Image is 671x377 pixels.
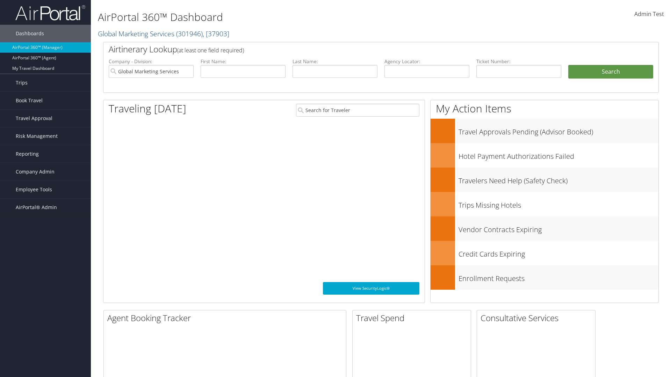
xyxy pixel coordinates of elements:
h1: AirPortal 360™ Dashboard [98,10,475,24]
span: Travel Approval [16,110,52,127]
a: Travelers Need Help (Safety Check) [431,168,658,192]
span: AirPortal® Admin [16,199,57,216]
h3: Hotel Payment Authorizations Failed [459,148,658,161]
a: Admin Test [634,3,664,25]
span: , [ 37903 ] [203,29,229,38]
input: Search for Traveler [296,104,419,117]
h3: Enrollment Requests [459,270,658,283]
a: Vendor Contracts Expiring [431,216,658,241]
a: Hotel Payment Authorizations Failed [431,143,658,168]
a: Trips Missing Hotels [431,192,658,216]
label: Last Name: [293,58,377,65]
label: Ticket Number: [476,58,561,65]
label: First Name: [201,58,286,65]
span: ( 301946 ) [176,29,203,38]
span: Reporting [16,145,39,163]
h3: Credit Cards Expiring [459,246,658,259]
h3: Travel Approvals Pending (Advisor Booked) [459,124,658,137]
a: Credit Cards Expiring [431,241,658,265]
h3: Travelers Need Help (Safety Check) [459,172,658,186]
a: View SecurityLogic® [323,282,419,295]
h2: Agent Booking Tracker [107,312,346,324]
h1: Traveling [DATE] [109,101,186,116]
a: Enrollment Requests [431,265,658,290]
span: Company Admin [16,163,55,180]
h2: Consultative Services [481,312,595,324]
span: Risk Management [16,127,58,145]
h3: Vendor Contracts Expiring [459,221,658,235]
span: Admin Test [634,10,664,18]
label: Agency Locator: [384,58,469,65]
h2: Airtinerary Lookup [109,43,607,55]
h2: Travel Spend [356,312,471,324]
span: Employee Tools [16,181,52,198]
h1: My Action Items [431,101,658,116]
a: Global Marketing Services [98,29,229,38]
h3: Trips Missing Hotels [459,197,658,210]
span: Trips [16,74,28,91]
span: (at least one field required) [177,46,244,54]
button: Search [568,65,653,79]
span: Dashboards [16,25,44,42]
span: Book Travel [16,92,43,109]
img: airportal-logo.png [15,5,85,21]
label: Company - Division: [109,58,194,65]
a: Travel Approvals Pending (Advisor Booked) [431,119,658,143]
